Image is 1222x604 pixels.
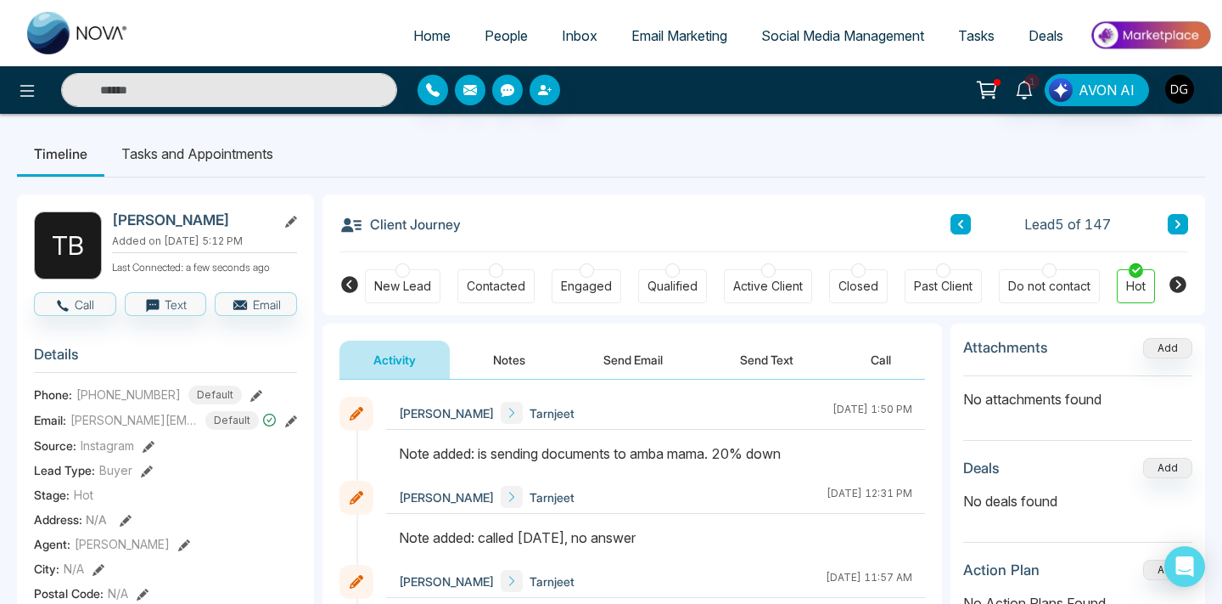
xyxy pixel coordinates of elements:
span: People [485,27,528,44]
button: Text [125,292,207,316]
a: Email Marketing [614,20,744,52]
div: Active Client [733,278,803,295]
button: Notes [459,341,559,379]
img: User Avatar [1165,75,1194,104]
span: N/A [86,512,107,527]
a: Home [396,20,468,52]
span: Address: [34,511,107,528]
li: Timeline [17,131,104,177]
span: [PERSON_NAME] [399,573,494,590]
button: Add [1143,338,1192,358]
span: Tarnjeet [530,488,575,506]
a: 1 [1004,74,1045,104]
img: Lead Flow [1049,78,1073,102]
button: Email [215,292,297,316]
p: Last Connected: a few seconds ago [112,257,297,275]
p: No attachments found [963,376,1192,409]
span: Email Marketing [631,27,727,44]
span: [PERSON_NAME] [399,404,494,422]
div: Past Client [914,278,973,295]
span: AVON AI [1079,80,1135,100]
button: AVON AI [1045,74,1149,106]
span: [PHONE_NUMBER] [76,386,181,404]
h3: Client Journey [339,212,461,237]
span: Inbox [562,27,597,44]
button: Call [837,341,925,379]
div: [DATE] 1:50 PM [832,402,912,424]
span: Tarnjeet [530,404,575,422]
span: Postal Code : [34,584,104,602]
span: Social Media Management [761,27,924,44]
a: Deals [1012,20,1080,52]
div: Do not contact [1008,278,1090,295]
div: [DATE] 11:57 AM [826,570,912,592]
div: Hot [1126,278,1146,295]
h3: Deals [963,460,1000,477]
span: Email: [34,411,66,429]
span: Lead Type: [34,461,95,479]
div: Closed [838,278,878,295]
span: [PERSON_NAME][EMAIL_ADDRESS][DOMAIN_NAME] [70,411,198,429]
p: Added on [DATE] 5:12 PM [112,234,297,249]
span: Home [413,27,451,44]
span: Deals [1029,27,1063,44]
a: People [468,20,545,52]
span: [PERSON_NAME] [75,535,170,553]
span: Agent: [34,535,70,553]
span: Stage: [34,486,70,504]
span: Instagram [81,437,134,454]
div: T B [34,212,102,279]
button: Send Email [569,341,697,379]
button: Activity [339,341,450,379]
div: Contacted [467,278,525,295]
h2: [PERSON_NAME] [112,212,270,229]
span: Source: [34,437,76,454]
span: Default [188,386,242,404]
div: [DATE] 12:31 PM [827,486,912,508]
h3: Details [34,346,297,372]
a: Tasks [941,20,1012,52]
img: Nova CRM Logo [27,12,129,54]
img: Market-place.gif [1089,16,1212,54]
span: Buyer [99,461,132,479]
span: 1 [1024,74,1040,89]
h3: Action Plan [963,562,1040,579]
span: Phone: [34,386,72,404]
button: Call [34,292,116,316]
span: Tarnjeet [530,573,575,590]
span: Tasks [958,27,995,44]
a: Inbox [545,20,614,52]
button: Add [1143,560,1192,580]
h3: Attachments [963,339,1048,356]
a: Social Media Management [744,20,941,52]
div: New Lead [374,278,431,295]
li: Tasks and Appointments [104,131,290,177]
button: Add [1143,458,1192,478]
div: Engaged [561,278,612,295]
span: Add [1143,340,1192,354]
span: Default [205,411,259,430]
p: No deals found [963,491,1192,511]
span: Lead 5 of 147 [1024,214,1111,234]
span: City : [34,560,59,578]
span: Hot [74,486,93,504]
span: [PERSON_NAME] [399,488,494,506]
div: Open Intercom Messenger [1164,546,1205,587]
span: N/A [64,560,84,578]
button: Send Text [706,341,827,379]
div: Qualified [647,278,698,295]
span: N/A [108,584,128,602]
